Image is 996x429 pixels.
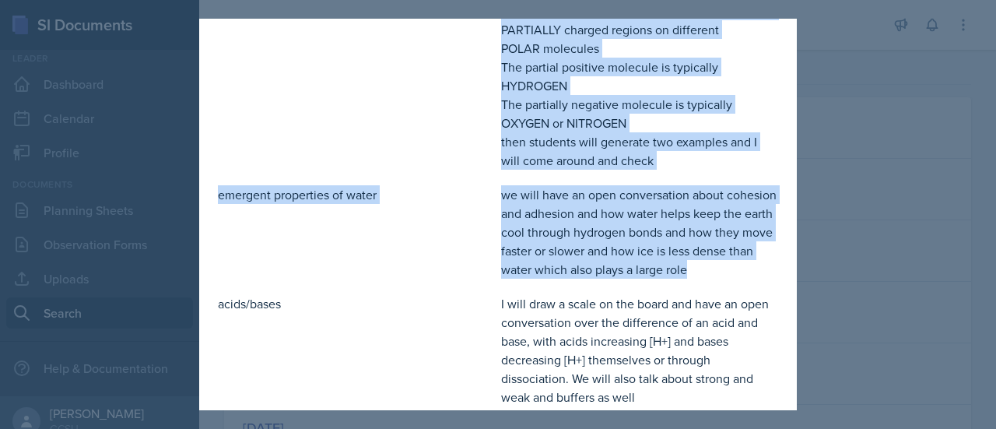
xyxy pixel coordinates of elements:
[501,95,778,132] p: The partially negative molecule is typically OXYGEN or NITROGEN
[501,185,778,279] p: we will have an open conversation about cohesion and adhesion and how water helps keep the earth ...
[501,294,778,406] p: I will draw a scale on the board and have an open conversation over the difference of an acid and...
[218,185,495,204] p: emergent properties of water
[501,132,778,170] p: then students will generate two examples and I will come around and check
[218,294,495,313] p: acids/bases
[501,58,778,95] p: The partial positive molecule is typically HYDROGEN​
[501,2,778,58] p: Hydrogen Bonds: caused by an attraction between PARTIALLY charged regions on different POLAR mole...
